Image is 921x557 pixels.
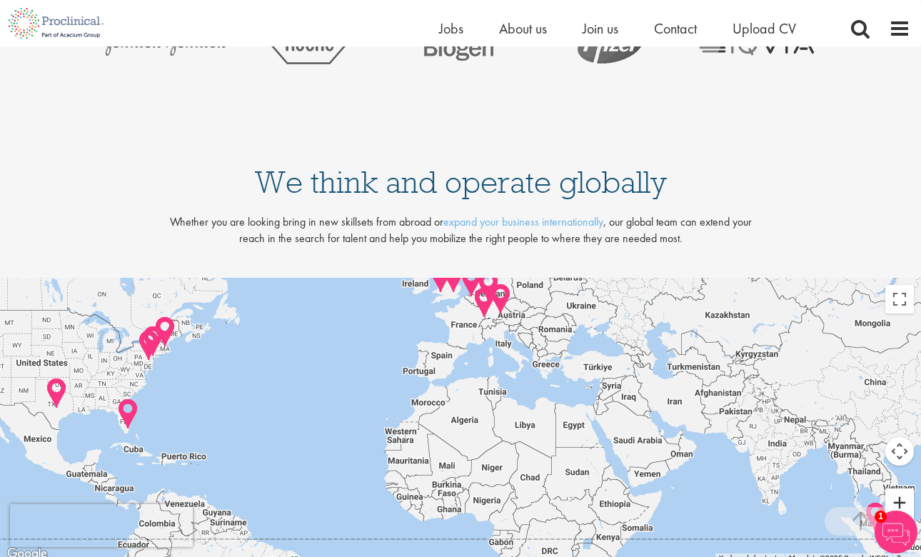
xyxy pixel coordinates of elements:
[885,285,914,313] button: Toggle fullscreen view
[885,437,914,466] button: Map camera controls
[499,19,547,38] a: About us
[157,214,764,247] p: Whether you are looking bring in new skillsets from abroad or , our global team can extend your r...
[875,511,887,523] span: 1
[443,214,603,229] a: expand your business internationally
[885,488,914,517] button: Zoom in
[439,19,463,38] a: Jobs
[10,504,193,547] iframe: reCAPTCHA
[733,19,796,38] a: Upload CV
[654,19,697,38] a: Contact
[875,511,917,553] img: Chatbot
[583,19,618,38] a: Join us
